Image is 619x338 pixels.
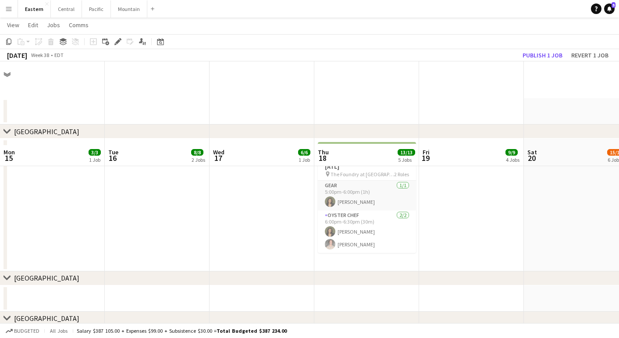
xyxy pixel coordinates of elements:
div: [GEOGRAPHIC_DATA] [14,274,79,282]
div: 1 Job [89,157,100,163]
span: Budgeted [14,328,39,334]
span: 17 [212,153,224,163]
span: 20 [526,153,537,163]
span: Comms [69,21,89,29]
span: All jobs [48,327,69,334]
span: Sat [527,148,537,156]
span: Tue [108,148,118,156]
span: 15 [2,153,15,163]
a: View [4,19,23,31]
div: 4 Jobs [506,157,519,163]
div: [GEOGRAPHIC_DATA] [14,314,79,323]
a: Edit [25,19,42,31]
button: Pacific [82,0,111,18]
button: Budgeted [4,326,41,336]
div: 2 Jobs [192,157,205,163]
button: Central [51,0,82,18]
span: Thu [318,148,329,156]
a: Comms [65,19,92,31]
a: Jobs [43,19,64,31]
app-card-role: Oyster Chef2/26:00pm-6:30pm (30m)[PERSON_NAME][PERSON_NAME] [318,210,416,253]
span: 5 [612,2,615,8]
div: EDT [54,52,64,58]
span: 16 [107,153,118,163]
a: 5 [604,4,615,14]
span: 9/9 [505,149,518,156]
span: Week 38 [29,52,51,58]
button: Revert 1 job [568,50,612,61]
span: Jobs [47,21,60,29]
div: [GEOGRAPHIC_DATA] [14,127,79,136]
span: Wed [213,148,224,156]
div: [DATE] [7,51,27,60]
app-card-role: Gear1/15:00pm-6:00pm (1h)[PERSON_NAME] [318,181,416,210]
button: Eastern [18,0,51,18]
div: Salary $387 105.00 + Expenses $99.00 + Subsistence $30.00 = [77,327,287,334]
app-job-card: 5:00pm-6:30pm (1h30m)3/3Urban Land Institute (4183) [ATL] The Foundry at [GEOGRAPHIC_DATA]2 Roles... [318,142,416,253]
span: 6/6 [298,149,310,156]
span: Fri [423,148,430,156]
span: 18 [317,153,329,163]
span: 3/3 [89,149,101,156]
span: 8/8 [191,149,203,156]
span: Total Budgeted $387 234.00 [217,327,287,334]
span: 19 [421,153,430,163]
span: Edit [28,21,38,29]
button: Publish 1 job [519,50,566,61]
div: 5 Jobs [398,157,415,163]
span: The Foundry at [GEOGRAPHIC_DATA] [331,171,394,178]
div: 1 Job [299,157,310,163]
button: Mountain [111,0,147,18]
span: Mon [4,148,15,156]
span: View [7,21,19,29]
span: 13/13 [398,149,415,156]
span: 2 Roles [394,171,409,178]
